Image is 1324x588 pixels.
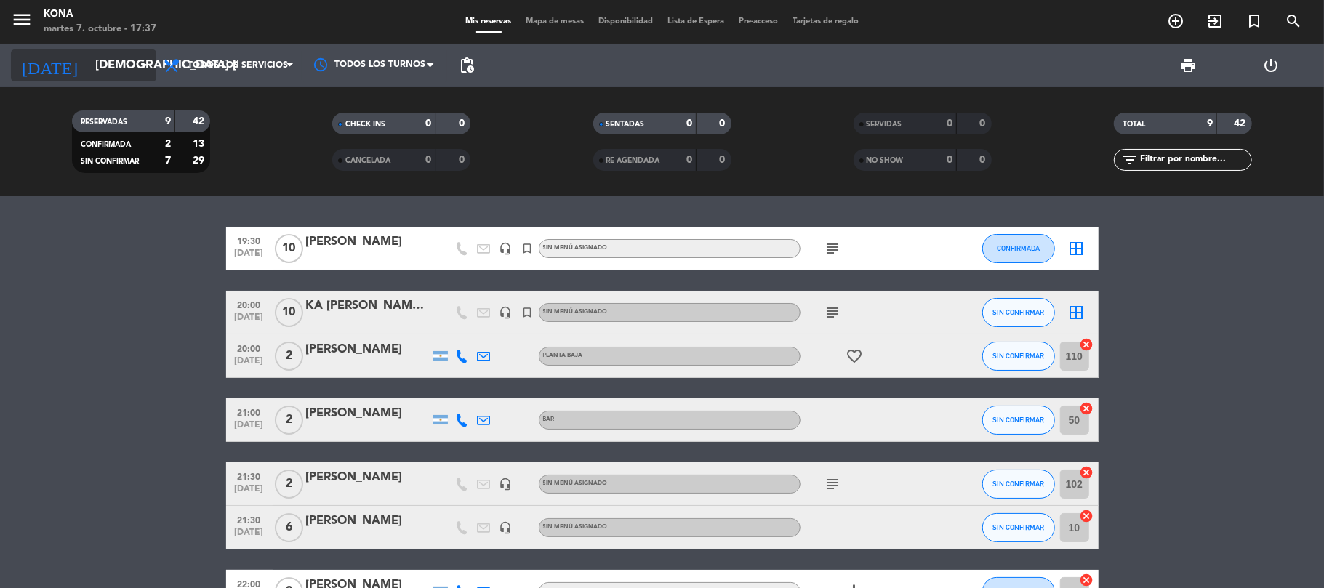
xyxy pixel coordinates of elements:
[426,155,432,165] strong: 0
[825,475,842,493] i: subject
[499,521,513,534] i: headset_mic
[275,342,303,371] span: 2
[518,17,591,25] span: Mapa de mesas
[1080,401,1094,416] i: cancel
[947,118,952,129] strong: 0
[458,17,518,25] span: Mis reservas
[979,155,988,165] strong: 0
[1080,465,1094,480] i: cancel
[11,9,33,36] button: menu
[1206,12,1224,30] i: exit_to_app
[686,155,692,165] strong: 0
[785,17,866,25] span: Tarjetas de regalo
[306,512,430,531] div: [PERSON_NAME]
[306,468,430,487] div: [PERSON_NAME]
[1207,118,1213,129] strong: 9
[458,57,476,74] span: pending_actions
[1285,12,1302,30] i: search
[459,155,468,165] strong: 0
[521,306,534,319] i: turned_in_not
[231,232,268,249] span: 19:30
[306,297,430,315] div: KA [PERSON_NAME] [PERSON_NAME]
[660,17,731,25] span: Lista de Espera
[1080,509,1094,523] i: cancel
[1080,573,1094,587] i: cancel
[1080,337,1094,352] i: cancel
[825,304,842,321] i: subject
[825,240,842,257] i: subject
[992,352,1044,360] span: SIN CONFIRMAR
[231,296,268,313] span: 20:00
[846,347,864,365] i: favorite_border
[1068,240,1086,257] i: border_all
[306,233,430,251] div: [PERSON_NAME]
[982,342,1055,371] button: SIN CONFIRMAR
[1121,151,1139,169] i: filter_list
[719,118,728,129] strong: 0
[231,511,268,528] span: 21:30
[982,234,1055,263] button: CONFIRMADA
[521,242,534,255] i: turned_in_not
[231,339,268,356] span: 20:00
[231,313,268,329] span: [DATE]
[543,353,583,358] span: PLANTA BAJA
[165,156,171,166] strong: 7
[11,9,33,31] i: menu
[275,234,303,263] span: 10
[345,157,390,164] span: CANCELADA
[306,340,430,359] div: [PERSON_NAME]
[81,158,139,165] span: SIN CONFIRMAR
[135,57,153,74] i: arrow_drop_down
[1234,118,1248,129] strong: 42
[499,306,513,319] i: headset_mic
[499,242,513,255] i: headset_mic
[231,528,268,544] span: [DATE]
[1068,304,1086,321] i: border_all
[275,406,303,435] span: 2
[306,404,430,423] div: [PERSON_NAME]
[719,155,728,165] strong: 0
[731,17,785,25] span: Pre-acceso
[231,420,268,437] span: [DATE]
[81,118,127,126] span: RESERVADAS
[81,141,131,148] span: CONFIRMADA
[686,118,692,129] strong: 0
[867,121,902,128] span: SERVIDAS
[1167,12,1184,30] i: add_circle_outline
[231,467,268,484] span: 21:30
[1139,152,1251,168] input: Filtrar por nombre...
[591,17,660,25] span: Disponibilidad
[1245,12,1263,30] i: turned_in_not
[44,7,156,22] div: Kona
[231,249,268,265] span: [DATE]
[1263,57,1280,74] i: power_settings_new
[275,513,303,542] span: 6
[606,121,645,128] span: SENTADAS
[979,118,988,129] strong: 0
[499,478,513,491] i: headset_mic
[543,524,608,530] span: Sin menú asignado
[982,470,1055,499] button: SIN CONFIRMAR
[997,244,1040,252] span: CONFIRMADA
[459,118,468,129] strong: 0
[275,298,303,327] span: 10
[275,470,303,499] span: 2
[947,155,952,165] strong: 0
[165,139,171,149] strong: 2
[606,157,660,164] span: RE AGENDADA
[992,308,1044,316] span: SIN CONFIRMAR
[345,121,385,128] span: CHECK INS
[231,403,268,420] span: 21:00
[193,116,207,126] strong: 42
[165,116,171,126] strong: 9
[982,513,1055,542] button: SIN CONFIRMAR
[231,484,268,501] span: [DATE]
[426,118,432,129] strong: 0
[992,416,1044,424] span: SIN CONFIRMAR
[11,49,88,81] i: [DATE]
[193,139,207,149] strong: 13
[992,523,1044,531] span: SIN CONFIRMAR
[543,480,608,486] span: Sin menú asignado
[543,416,555,422] span: BAR
[867,157,904,164] span: NO SHOW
